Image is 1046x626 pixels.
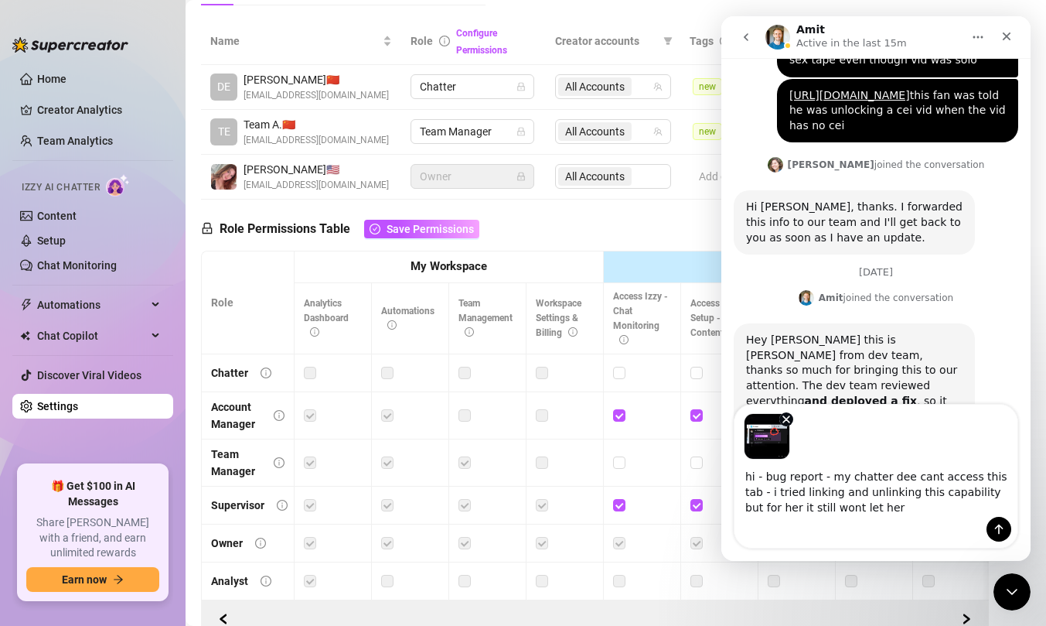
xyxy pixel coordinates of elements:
[993,573,1031,611] iframe: Intercom live chat
[261,576,271,587] span: info-circle
[26,479,159,509] span: 🎁 Get $100 in AI Messages
[218,614,229,624] span: left
[211,535,243,552] div: Owner
[26,567,159,592] button: Earn nowarrow-right
[211,164,237,190] img: Amy August
[304,298,349,338] span: Analytics Dashboard
[211,497,264,514] div: Supervisor
[244,88,389,103] span: [EMAIL_ADDRESS][DOMAIN_NAME]
[106,174,130,197] img: AI Chatter
[565,123,625,140] span: All Accounts
[218,123,230,140] span: TE
[411,259,487,273] strong: My Workspace
[565,78,625,95] span: All Accounts
[693,78,722,95] span: new
[211,573,248,590] div: Analyst
[244,116,389,133] span: Team A. 🇨🇳
[411,35,433,47] span: Role
[37,369,141,381] a: Discover Viral Videos
[720,36,731,46] span: question-circle
[201,222,213,234] span: lock
[244,133,389,148] span: [EMAIL_ADDRESS][DOMAIN_NAME]
[458,298,513,338] span: Team Management
[62,573,107,586] span: Earn now
[420,120,525,143] span: Team Manager
[37,323,147,348] span: Chat Copilot
[37,259,117,272] a: Chat Monitoring
[261,368,271,378] span: info-circle
[217,78,230,95] span: DE
[244,71,389,88] span: [PERSON_NAME] 🇨🇳
[653,82,663,91] span: team
[364,220,479,238] button: Save Permissions
[201,220,479,238] h5: Role Permissions Table
[653,127,663,136] span: team
[37,400,78,412] a: Settings
[37,135,113,147] a: Team Analytics
[690,298,739,338] span: Access Izzy Setup - Content
[516,82,526,91] span: lock
[555,32,657,50] span: Creator accounts
[516,172,526,181] span: lock
[439,36,450,46] span: info-circle
[12,37,128,53] img: logo-BBDzfeDw.svg
[961,614,972,624] span: right
[37,73,66,85] a: Home
[465,327,474,337] span: info-circle
[211,446,261,480] div: Team Manager
[721,16,1031,561] iframe: Intercom live chat
[201,18,401,65] th: Name
[420,165,525,188] span: Owner
[516,127,526,136] span: lock
[277,500,288,511] span: info-circle
[211,399,261,433] div: Account Manager
[37,234,66,247] a: Setup
[660,29,676,53] span: filter
[558,77,632,96] span: All Accounts
[387,320,397,330] span: info-circle
[210,32,380,50] span: Name
[211,364,248,381] div: Chatter
[456,28,507,56] a: Configure Permissions
[690,32,714,50] span: Tags
[274,410,284,421] span: info-circle
[255,538,266,549] span: info-circle
[37,292,147,317] span: Automations
[274,457,284,468] span: info-circle
[387,223,474,235] span: Save Permissions
[37,210,77,222] a: Content
[420,75,525,98] span: Chatter
[558,122,632,141] span: All Accounts
[37,97,161,122] a: Creator Analytics
[370,224,380,234] span: check-circle
[536,298,581,338] span: Workspace Settings & Billing
[310,327,319,337] span: info-circle
[663,36,673,46] span: filter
